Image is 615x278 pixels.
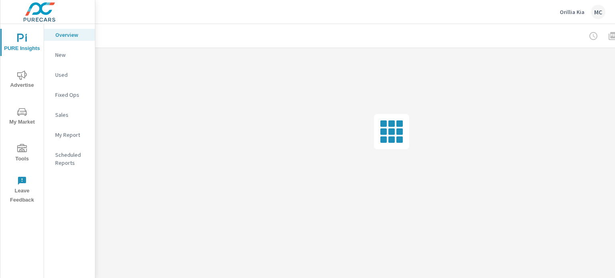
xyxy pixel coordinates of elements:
p: Sales [55,111,88,119]
div: Used [44,69,95,81]
div: Overview [44,29,95,41]
p: Orillia Kia [560,8,585,16]
p: Overview [55,31,88,39]
span: Leave Feedback [3,176,41,205]
p: Fixed Ops [55,91,88,99]
div: nav menu [0,24,44,208]
span: My Market [3,107,41,127]
p: Used [55,71,88,79]
span: Tools [3,144,41,164]
p: My Report [55,131,88,139]
div: My Report [44,129,95,141]
div: Sales [44,109,95,121]
p: Scheduled Reports [55,151,88,167]
div: Fixed Ops [44,89,95,101]
div: MC [591,5,605,19]
div: New [44,49,95,61]
p: New [55,51,88,59]
span: PURE Insights [3,34,41,53]
span: Advertise [3,70,41,90]
div: Scheduled Reports [44,149,95,169]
